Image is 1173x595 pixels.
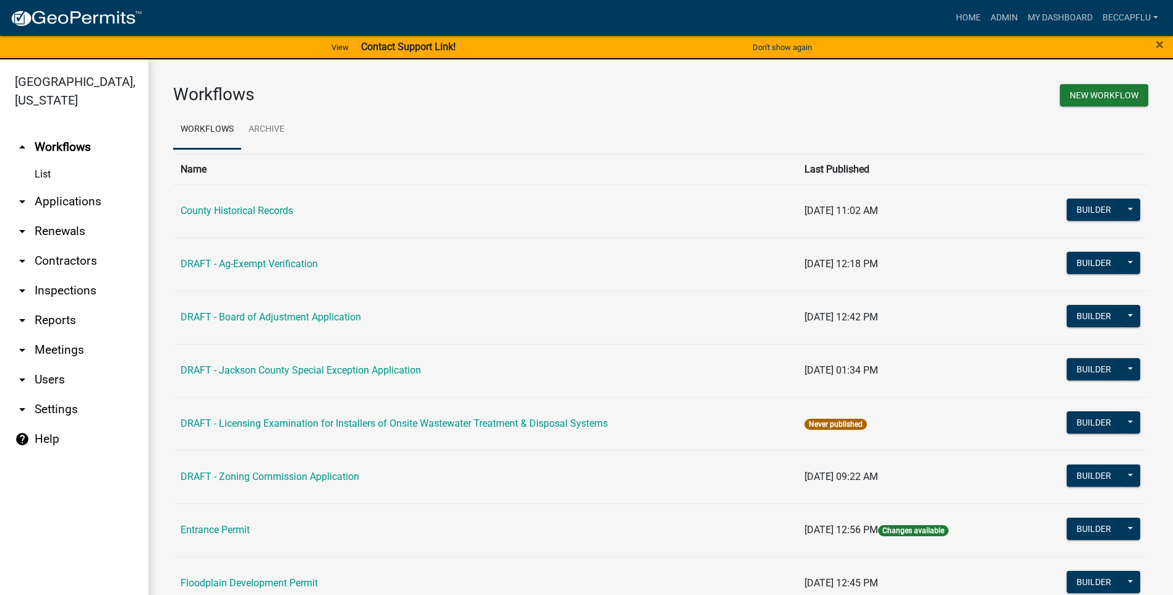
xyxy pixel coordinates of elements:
button: Don't show again [748,37,817,58]
button: New Workflow [1060,84,1148,106]
a: Archive [241,110,292,150]
i: arrow_drop_down [15,313,30,328]
span: Never published [804,419,867,430]
button: Builder [1067,411,1121,434]
a: Home [951,6,986,30]
span: [DATE] 12:56 PM [804,524,878,536]
button: Builder [1067,518,1121,540]
a: Workflows [173,110,241,150]
i: arrow_drop_down [15,254,30,268]
th: Last Published [797,154,1022,184]
h3: Workflows [173,84,652,105]
button: Builder [1067,571,1121,593]
span: [DATE] 11:02 AM [804,205,878,216]
button: Builder [1067,358,1121,380]
i: arrow_drop_down [15,402,30,417]
button: Builder [1067,464,1121,487]
a: View [326,37,354,58]
span: Changes available [878,525,949,536]
span: [DATE] 12:42 PM [804,311,878,323]
span: [DATE] 12:45 PM [804,577,878,589]
i: arrow_drop_down [15,283,30,298]
button: Builder [1067,199,1121,221]
a: Entrance Permit [181,524,250,536]
a: DRAFT - Jackson County Special Exception Application [181,364,421,376]
span: × [1156,36,1164,53]
span: [DATE] 12:18 PM [804,258,878,270]
i: arrow_drop_down [15,194,30,209]
button: Builder [1067,305,1121,327]
a: County Historical Records [181,205,293,216]
button: Close [1156,37,1164,52]
i: arrow_drop_down [15,343,30,357]
a: DRAFT - Zoning Commission Application [181,471,359,482]
a: DRAFT - Board of Adjustment Application [181,311,361,323]
strong: Contact Support Link! [361,41,456,53]
a: BeccaPflu [1098,6,1163,30]
a: DRAFT - Ag-Exempt Verification [181,258,318,270]
span: [DATE] 09:22 AM [804,471,878,482]
a: Admin [986,6,1023,30]
i: arrow_drop_down [15,372,30,387]
i: arrow_drop_down [15,224,30,239]
i: help [15,432,30,447]
a: My Dashboard [1023,6,1098,30]
i: arrow_drop_up [15,140,30,155]
span: [DATE] 01:34 PM [804,364,878,376]
th: Name [173,154,797,184]
a: DRAFT - Licensing Examination for Installers of Onsite Wastewater Treatment & Disposal Systems [181,417,608,429]
a: Floodplain Development Permit [181,577,318,589]
button: Builder [1067,252,1121,274]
